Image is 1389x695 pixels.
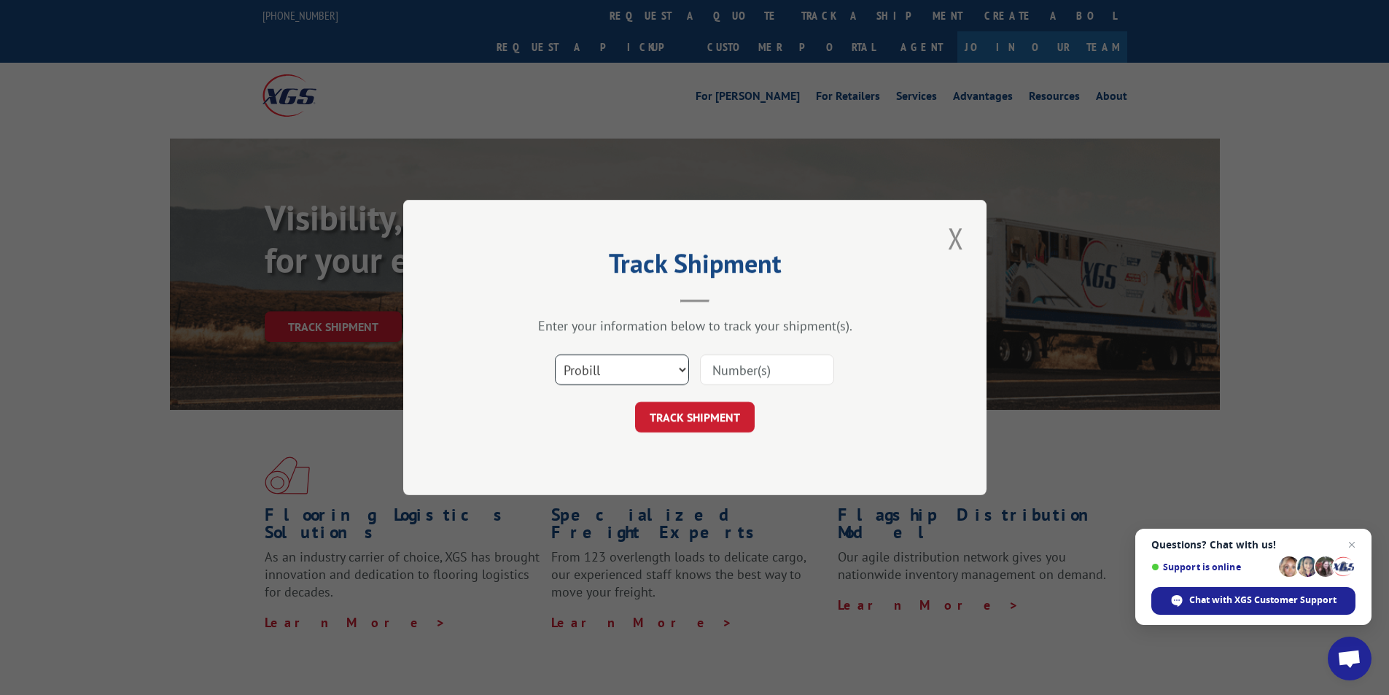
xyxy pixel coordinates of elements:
button: TRACK SHIPMENT [635,402,755,432]
span: Chat with XGS Customer Support [1151,587,1355,615]
span: Chat with XGS Customer Support [1189,594,1337,607]
div: Enter your information below to track your shipment(s). [476,317,914,334]
h2: Track Shipment [476,253,914,281]
span: Support is online [1151,562,1274,572]
button: Close modal [943,218,968,258]
span: Questions? Chat with us! [1151,539,1355,551]
a: Open chat [1328,637,1372,680]
input: Number(s) [700,354,834,385]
